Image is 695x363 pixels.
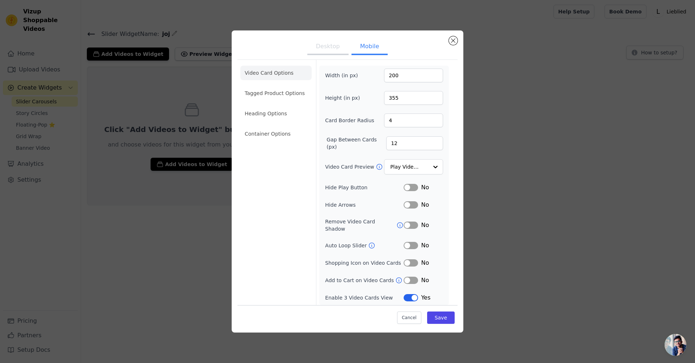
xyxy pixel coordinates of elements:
span: No [421,241,429,250]
span: No [421,221,429,230]
label: Remove Video Card Shadow [325,218,396,232]
li: Container Options [240,127,312,141]
label: Height (in px) [325,94,365,102]
button: Cancel [397,312,421,324]
label: Width (in px) [325,72,365,79]
label: Gap Between Cards (px) [327,136,386,150]
label: Enable 3 Video Cards View [325,294,404,301]
label: Hide Play Button [325,184,404,191]
button: Desktop [307,39,349,55]
li: Video Card Options [240,66,312,80]
button: Save [427,312,455,324]
div: Ouvrir le chat [665,334,686,356]
label: Shopping Icon on Video Cards [325,259,401,267]
span: No [421,259,429,267]
span: No [421,201,429,209]
label: Video Card Preview [325,163,375,170]
button: Mobile [351,39,388,55]
li: Heading Options [240,106,312,121]
label: Auto Loop Slider [325,242,368,249]
label: Hide Arrows [325,201,404,209]
span: No [421,183,429,192]
li: Tagged Product Options [240,86,312,100]
label: Add to Cart on Video Cards [325,277,395,284]
span: No [421,276,429,285]
span: Yes [421,293,430,302]
label: Card Border Radius [325,117,374,124]
button: Close modal [449,36,458,45]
